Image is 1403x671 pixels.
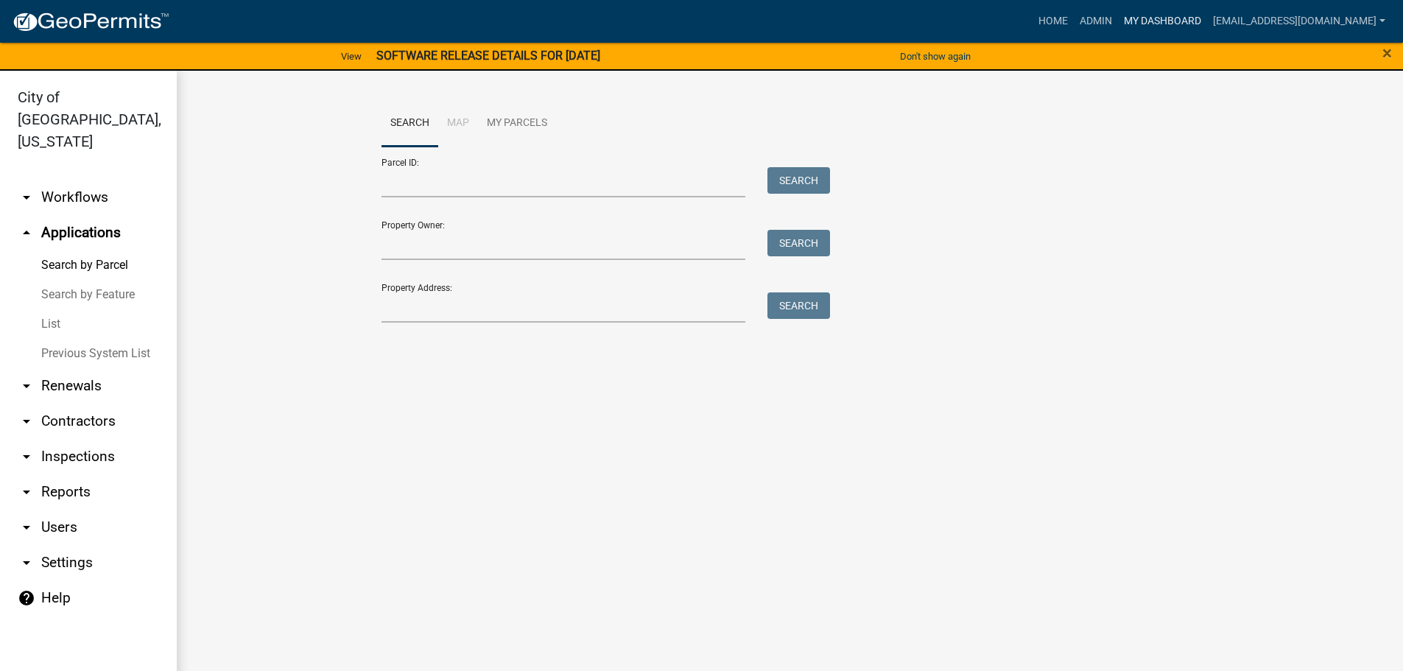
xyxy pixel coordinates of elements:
[18,589,35,607] i: help
[1033,7,1074,35] a: Home
[18,224,35,242] i: arrow_drop_up
[767,292,830,319] button: Search
[478,100,556,147] a: My Parcels
[335,44,368,68] a: View
[767,230,830,256] button: Search
[1382,44,1392,62] button: Close
[18,448,35,466] i: arrow_drop_down
[1207,7,1391,35] a: [EMAIL_ADDRESS][DOMAIN_NAME]
[894,44,977,68] button: Don't show again
[767,167,830,194] button: Search
[1074,7,1118,35] a: Admin
[376,49,600,63] strong: SOFTWARE RELEASE DETAILS FOR [DATE]
[1118,7,1207,35] a: My Dashboard
[18,189,35,206] i: arrow_drop_down
[18,377,35,395] i: arrow_drop_down
[1382,43,1392,63] span: ×
[18,519,35,536] i: arrow_drop_down
[381,100,438,147] a: Search
[18,483,35,501] i: arrow_drop_down
[18,554,35,572] i: arrow_drop_down
[18,412,35,430] i: arrow_drop_down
